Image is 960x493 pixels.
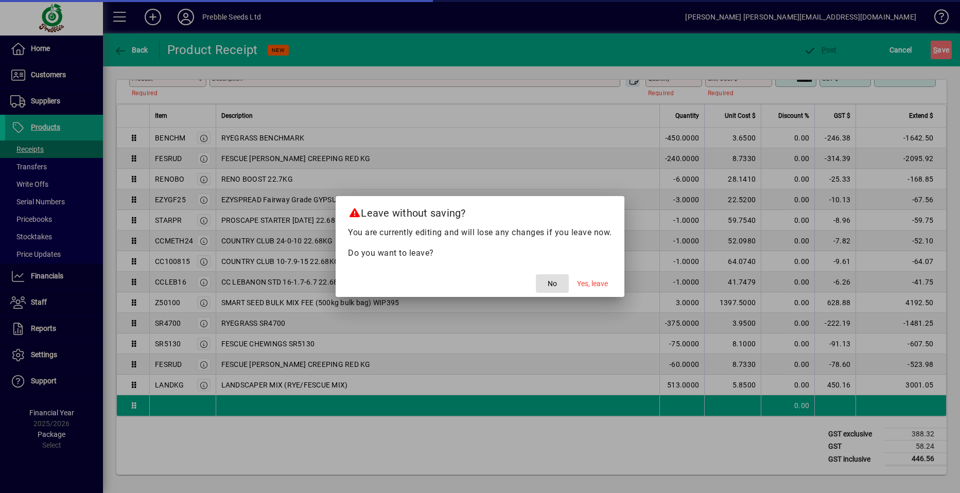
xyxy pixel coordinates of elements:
button: No [536,274,569,293]
p: You are currently editing and will lose any changes if you leave now. [348,226,612,239]
h2: Leave without saving? [336,196,624,226]
p: Do you want to leave? [348,247,612,259]
button: Yes, leave [573,274,612,293]
span: No [548,278,557,289]
span: Yes, leave [577,278,608,289]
